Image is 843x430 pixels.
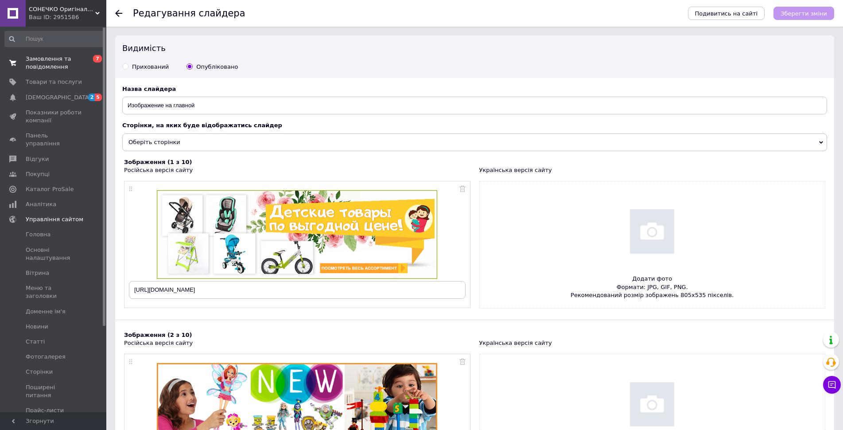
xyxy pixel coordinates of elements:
[26,308,66,316] span: Доменне ім'я
[26,185,74,193] span: Каталог ProSale
[93,55,102,63] span: 7
[124,332,192,338] span: Зображення (2 з 10)
[26,353,66,361] span: Фотогалерея
[122,86,176,92] span: Назва слайдера
[459,357,466,365] a: Видалити
[26,407,64,414] span: Прайс-листи
[122,122,282,129] span: Сторінки, на яких буде відображатись слайдер
[4,31,105,47] input: Пошук
[122,133,827,151] span: Оберіть сторінки
[132,63,169,71] div: Прихований
[26,132,82,148] span: Панель управління
[823,376,841,394] button: Чат з покупцем
[26,94,91,102] span: [DEMOGRAPHIC_DATA]
[26,323,48,331] span: Новини
[26,383,82,399] span: Поширені питання
[26,109,82,125] span: Показники роботи компанії
[157,190,437,279] img: bk_1b.png
[26,246,82,262] span: Основні налаштування
[26,231,51,238] span: Головна
[122,43,166,53] span: Видимість
[196,63,238,71] div: Опубліковано
[88,94,95,101] span: 2
[695,10,758,17] i: Подивитись на сайті
[26,215,83,223] span: Управління сайтом
[26,55,82,71] span: Замовлення та повідомлення
[129,281,466,299] input: Вставте посилання. http://
[124,167,193,173] span: Російська версія сайту
[124,340,193,346] span: Російська версія сайту
[26,170,50,178] span: Покупці
[133,8,245,19] h1: Редагування слайдера
[26,368,53,376] span: Сторінки
[29,5,95,13] span: СОНЕЧКО Оригінальні дитячі іграшки
[95,94,102,101] span: 5
[26,155,49,163] span: Відгуки
[479,167,552,173] span: Українська версія сайту
[479,340,552,346] span: Українська версія сайту
[26,78,82,86] span: Товари та послуги
[459,184,466,192] a: Видалити
[688,7,765,20] button: Подивитись на сайті
[122,97,827,114] input: Назва слайдера
[26,200,56,208] span: Аналітика
[26,338,45,346] span: Статті
[29,13,106,21] div: Ваш ID: 2951586
[26,284,82,300] span: Меню та заголовки
[26,269,49,277] span: Вітрина
[124,159,192,165] span: Зображення (1 з 10)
